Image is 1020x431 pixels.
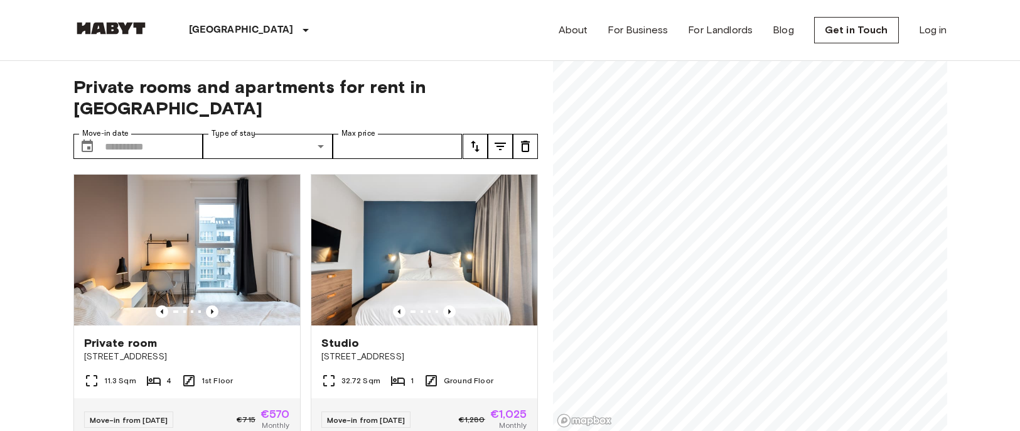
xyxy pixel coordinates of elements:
[559,23,588,38] a: About
[444,375,493,386] span: Ground Floor
[393,305,405,318] button: Previous image
[557,413,612,428] a: Mapbox logo
[201,375,233,386] span: 1st Floor
[499,420,527,431] span: Monthly
[411,375,414,386] span: 1
[341,128,375,139] label: Max price
[104,375,136,386] span: 11.3 Sqm
[321,351,527,363] span: [STREET_ADDRESS]
[688,23,753,38] a: For Landlords
[73,22,149,35] img: Habyt
[321,336,360,351] span: Studio
[327,415,405,425] span: Move-in from [DATE]
[262,420,289,431] span: Monthly
[260,408,290,420] span: €570
[443,305,456,318] button: Previous image
[341,375,380,386] span: 32.72 Sqm
[212,128,255,139] label: Type of stay
[90,415,168,425] span: Move-in from [DATE]
[919,23,947,38] a: Log in
[84,351,290,363] span: [STREET_ADDRESS]
[189,23,294,38] p: [GEOGRAPHIC_DATA]
[75,134,100,159] button: Choose date
[513,134,538,159] button: tune
[166,375,171,386] span: 4
[463,134,488,159] button: tune
[814,17,899,43] a: Get in Touch
[73,76,538,119] span: Private rooms and apartments for rent in [GEOGRAPHIC_DATA]
[311,175,537,325] img: Marketing picture of unit DE-01-481-006-01
[82,128,129,139] label: Move-in date
[773,23,794,38] a: Blog
[488,134,513,159] button: tune
[156,305,168,318] button: Previous image
[84,336,158,351] span: Private room
[237,414,255,425] span: €715
[74,175,300,325] img: Marketing picture of unit DE-01-12-003-01Q
[608,23,668,38] a: For Business
[459,414,485,425] span: €1,280
[490,408,527,420] span: €1,025
[206,305,218,318] button: Previous image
